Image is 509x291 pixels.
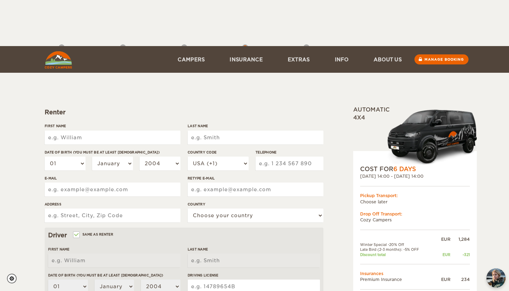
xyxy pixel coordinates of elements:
[434,252,450,257] div: EUR
[7,274,21,283] a: Cookie settings
[434,276,450,282] div: EUR
[45,176,180,181] label: E-mail
[188,123,323,129] label: Last Name
[48,247,180,252] label: First Name
[393,166,416,173] span: 6 Days
[353,106,477,165] div: Automatic 4x4
[434,236,450,242] div: EUR
[188,131,323,144] input: e.g. Smith
[165,46,217,73] a: Campers
[322,46,361,73] a: Info
[48,254,180,267] input: e.g. William
[360,247,434,252] td: Late Bird (2-3 months): -5% OFF
[188,254,320,267] input: e.g. Smith
[360,173,470,179] div: [DATE] 14:00 - [DATE] 14:00
[74,233,78,238] input: Same as renter
[450,276,470,282] div: 234
[360,242,434,247] td: Winter Special -20% Off
[45,209,180,222] input: e.g. Street, City, Zip Code
[256,150,323,155] label: Telephone
[360,165,470,173] div: COST FOR
[360,252,434,257] td: Discount total
[360,199,470,205] td: Choose later
[275,46,322,73] a: Extras
[450,252,470,257] div: -321
[381,108,477,165] img: Cozy-3.png
[360,271,470,276] td: Insurances
[45,202,180,207] label: Address
[217,46,275,73] a: Insurance
[45,123,180,129] label: First Name
[74,231,113,238] label: Same as renter
[188,202,323,207] label: Country
[486,268,506,288] img: Freyja at Cozy Campers
[45,150,180,155] label: Date of birth (You must be at least [DEMOGRAPHIC_DATA])
[414,54,468,64] a: Manage booking
[188,273,320,278] label: Driving License
[360,211,470,217] div: Drop Off Transport:
[450,236,470,242] div: 1,284
[256,157,323,170] input: e.g. 1 234 567 890
[45,51,72,69] img: Cozy Campers
[48,231,320,239] div: Driver
[486,268,506,288] button: chat-button
[360,193,470,199] div: Pickup Transport:
[188,247,320,252] label: Last Name
[360,217,470,223] td: Cozy Campers
[188,183,323,196] input: e.g. example@example.com
[361,46,414,73] a: About us
[360,276,434,282] td: Premium Insurance
[45,108,323,116] div: Renter
[45,131,180,144] input: e.g. William
[188,150,249,155] label: Country Code
[45,183,180,196] input: e.g. example@example.com
[188,176,323,181] label: Retype E-mail
[48,273,180,278] label: Date of birth (You must be at least [DEMOGRAPHIC_DATA])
